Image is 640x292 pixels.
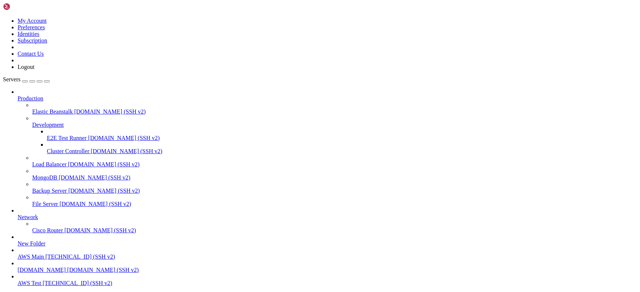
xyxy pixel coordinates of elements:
a: Elastic Beanstalk [DOMAIN_NAME] (SSH v2) [32,108,637,115]
span: [DOMAIN_NAME] (SSH v2) [67,267,139,273]
span: [DOMAIN_NAME] (SSH v2) [88,135,160,141]
li: Backup Server [DOMAIN_NAME] (SSH v2) [32,181,637,194]
li: [DOMAIN_NAME] [DOMAIN_NAME] (SSH v2) [18,260,637,273]
a: AWS Test [TECHNICAL_ID] (SSH v2) [18,280,637,287]
span: Cluster Controller [47,148,89,154]
a: File Server [DOMAIN_NAME] (SSH v2) [32,201,637,207]
a: New Folder [18,240,637,247]
a: Load Balancer [DOMAIN_NAME] (SSH v2) [32,161,637,168]
li: AWS Main [TECHNICAL_ID] (SSH v2) [18,247,637,260]
a: Development [32,122,637,128]
span: File Server [32,201,58,207]
li: File Server [DOMAIN_NAME] (SSH v2) [32,194,637,207]
span: [DOMAIN_NAME] (SSH v2) [60,201,131,207]
li: Elastic Beanstalk [DOMAIN_NAME] (SSH v2) [32,102,637,115]
li: New Folder [18,234,637,247]
span: Servers [3,76,20,82]
span: [DOMAIN_NAME] (SSH v2) [68,188,140,194]
img: Shellngn [3,3,45,10]
span: MongoDB [32,174,57,181]
a: My Account [18,18,47,24]
li: Cluster Controller [DOMAIN_NAME] (SSH v2) [47,141,637,155]
a: Cluster Controller [DOMAIN_NAME] (SSH v2) [47,148,637,155]
span: [DOMAIN_NAME] (SSH v2) [91,148,162,154]
span: Cisco Router [32,227,63,233]
a: Backup Server [DOMAIN_NAME] (SSH v2) [32,188,637,194]
li: Cisco Router [DOMAIN_NAME] (SSH v2) [32,221,637,234]
a: E2E Test Runner [DOMAIN_NAME] (SSH v2) [47,135,637,141]
span: Production [18,95,43,101]
span: [TECHNICAL_ID] (SSH v2) [45,254,115,260]
li: Load Balancer [DOMAIN_NAME] (SSH v2) [32,155,637,168]
li: MongoDB [DOMAIN_NAME] (SSH v2) [32,168,637,181]
span: [DOMAIN_NAME] (SSH v2) [59,174,130,181]
span: [DOMAIN_NAME] (SSH v2) [68,161,140,167]
li: E2E Test Runner [DOMAIN_NAME] (SSH v2) [47,128,637,141]
span: [TECHNICAL_ID] (SSH v2) [42,280,112,286]
a: Network [18,214,637,221]
span: AWS Test [18,280,41,286]
a: Subscription [18,37,47,44]
a: Production [18,95,637,102]
span: [DOMAIN_NAME] (SSH v2) [64,227,136,233]
span: [DOMAIN_NAME] (SSH v2) [74,108,146,115]
span: AWS Main [18,254,44,260]
a: Servers [3,76,50,82]
span: Elastic Beanstalk [32,108,73,115]
a: Logout [18,64,34,70]
a: Preferences [18,24,45,30]
a: Contact Us [18,51,44,57]
span: E2E Test Runner [47,135,87,141]
li: Production [18,89,637,207]
span: Load Balancer [32,161,67,167]
a: MongoDB [DOMAIN_NAME] (SSH v2) [32,174,637,181]
span: [DOMAIN_NAME] [18,267,66,273]
span: Development [32,122,64,128]
a: Cisco Router [DOMAIN_NAME] (SSH v2) [32,227,637,234]
a: [DOMAIN_NAME] [DOMAIN_NAME] (SSH v2) [18,267,637,273]
span: Backup Server [32,188,67,194]
span: Network [18,214,38,220]
a: Identities [18,31,40,37]
a: AWS Main [TECHNICAL_ID] (SSH v2) [18,254,637,260]
span: New Folder [18,240,45,247]
li: AWS Test [TECHNICAL_ID] (SSH v2) [18,273,637,287]
li: Network [18,207,637,234]
li: Development [32,115,637,155]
